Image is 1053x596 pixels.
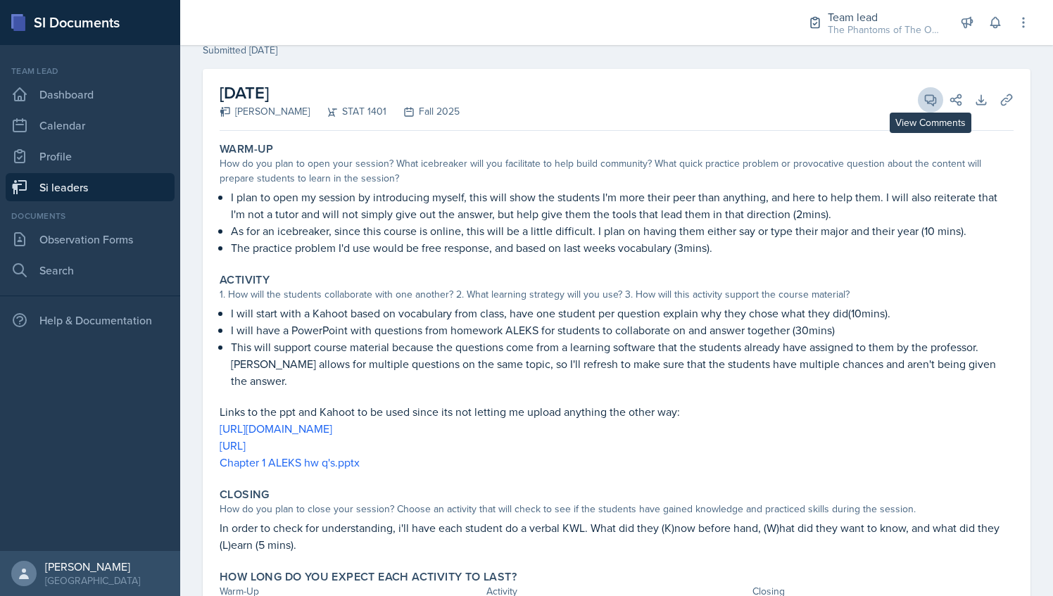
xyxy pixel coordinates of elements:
[220,438,246,453] a: [URL]
[828,8,940,25] div: Team lead
[828,23,940,37] div: The Phantoms of The Opera / Fall 2025
[231,189,1014,222] p: I plan to open my session by introducing myself, this will show the students I'm more their peer ...
[6,225,175,253] a: Observation Forms
[220,287,1014,302] div: 1. How will the students collaborate with one another? 2. What learning strategy will you use? 3....
[220,519,1014,553] p: In order to check for understanding, i'll have each student do a verbal KWL. What did they (K)now...
[220,104,310,119] div: [PERSON_NAME]
[220,455,360,470] a: Chapter 1 ALEKS hw q's.pptx
[6,80,175,108] a: Dashboard
[220,421,332,436] a: [URL][DOMAIN_NAME]
[6,256,175,284] a: Search
[6,142,175,170] a: Profile
[220,570,517,584] label: How long do you expect each activity to last?
[220,488,270,502] label: Closing
[220,156,1014,186] div: How do you plan to open your session? What icebreaker will you facilitate to help build community...
[45,559,140,573] div: [PERSON_NAME]
[6,65,175,77] div: Team lead
[918,87,943,113] button: View Comments
[220,502,1014,516] div: How do you plan to close your session? Choose an activity that will check to see if the students ...
[310,104,386,119] div: STAT 1401
[231,305,1014,322] p: I will start with a Kahoot based on vocabulary from class, have one student per question explain ...
[6,210,175,222] div: Documents
[45,573,140,588] div: [GEOGRAPHIC_DATA]
[6,111,175,139] a: Calendar
[220,403,1014,420] p: Links to the ppt and Kahoot to be used since its not letting me upload anything the other way:
[6,306,175,334] div: Help & Documentation
[6,173,175,201] a: Si leaders
[386,104,460,119] div: Fall 2025
[231,338,1014,389] p: This will support course material because the questions come from a learning software that the st...
[231,322,1014,338] p: I will have a PowerPoint with questions from homework ALEKS for students to collaborate on and an...
[231,222,1014,239] p: As for an icebreaker, since this course is online, this will be a little difficult. I plan on hav...
[203,43,1030,58] div: Submitted [DATE]
[220,273,270,287] label: Activity
[220,142,274,156] label: Warm-Up
[231,239,1014,256] p: The practice problem I'd use would be free response, and based on last weeks vocabulary (3mins).
[220,80,460,106] h2: [DATE]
